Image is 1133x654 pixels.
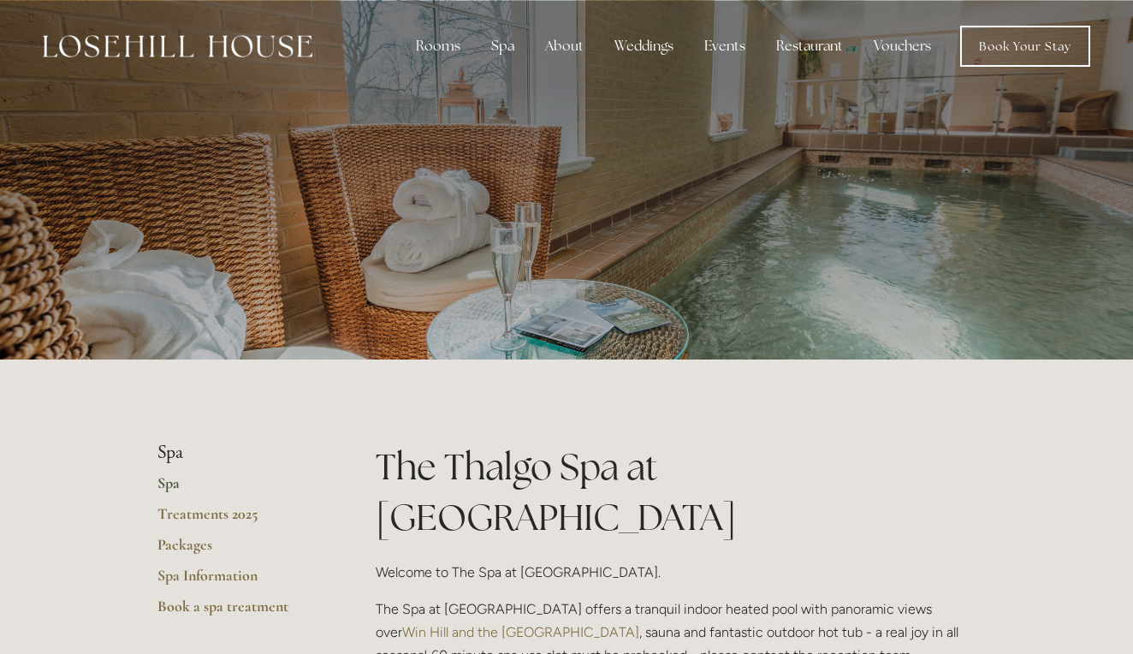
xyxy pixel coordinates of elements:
a: Packages [157,535,321,566]
li: Spa [157,442,321,464]
h1: The Thalgo Spa at [GEOGRAPHIC_DATA] [376,442,976,543]
a: Book a spa treatment [157,597,321,627]
a: Spa Information [157,566,321,597]
p: Welcome to The Spa at [GEOGRAPHIC_DATA]. [376,561,976,584]
div: Weddings [601,29,687,63]
a: Spa [157,473,321,504]
a: Treatments 2025 [157,504,321,535]
a: Win Hill and the [GEOGRAPHIC_DATA] [402,624,639,640]
div: Restaurant [762,29,857,63]
div: Events [691,29,759,63]
a: Vouchers [860,29,945,63]
img: Losehill House [43,35,312,57]
div: Spa [478,29,528,63]
a: Book Your Stay [960,26,1090,67]
div: Rooms [402,29,474,63]
div: About [531,29,597,63]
